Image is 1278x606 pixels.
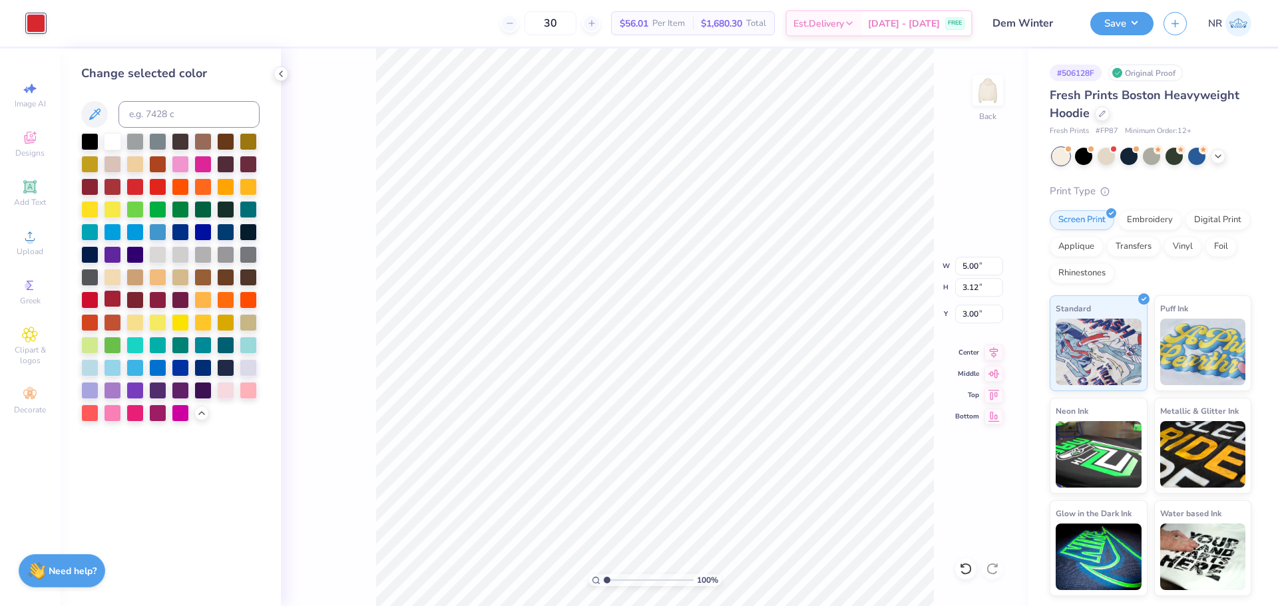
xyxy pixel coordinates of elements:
[17,246,43,257] span: Upload
[118,101,260,128] input: e.g. 7428 c
[1050,263,1114,283] div: Rhinestones
[1208,11,1251,37] a: NR
[15,98,46,109] span: Image AI
[701,17,742,31] span: $1,680.30
[15,148,45,158] span: Designs
[1164,237,1201,257] div: Vinyl
[1160,524,1246,590] img: Water based Ink
[1050,87,1239,121] span: Fresh Prints Boston Heavyweight Hoodie
[14,197,46,208] span: Add Text
[1056,524,1142,590] img: Glow in the Dark Ink
[868,17,940,31] span: [DATE] - [DATE]
[1125,126,1191,137] span: Minimum Order: 12 +
[81,65,260,82] div: Change selected color
[793,17,844,31] span: Est. Delivery
[7,345,53,366] span: Clipart & logos
[1050,65,1102,81] div: # 506128F
[1050,126,1089,137] span: Fresh Prints
[982,10,1080,37] input: Untitled Design
[14,404,46,415] span: Decorate
[979,110,996,122] div: Back
[1050,237,1103,257] div: Applique
[1160,319,1246,385] img: Puff Ink
[1160,506,1221,520] span: Water based Ink
[1050,184,1251,199] div: Print Type
[1056,301,1091,315] span: Standard
[1056,404,1088,418] span: Neon Ink
[1185,210,1250,230] div: Digital Print
[1107,237,1160,257] div: Transfers
[1056,506,1132,520] span: Glow in the Dark Ink
[1205,237,1237,257] div: Foil
[1096,126,1118,137] span: # FP87
[974,77,1001,104] img: Back
[620,17,648,31] span: $56.01
[955,348,979,357] span: Center
[1050,210,1114,230] div: Screen Print
[948,19,962,28] span: FREE
[525,11,576,35] input: – –
[1160,301,1188,315] span: Puff Ink
[20,295,41,306] span: Greek
[1208,16,1222,31] span: NR
[1090,12,1154,35] button: Save
[746,17,766,31] span: Total
[49,565,97,577] strong: Need help?
[1056,319,1142,385] img: Standard
[697,574,718,586] span: 100 %
[1225,11,1251,37] img: Niki Roselle Tendencia
[1160,421,1246,488] img: Metallic & Glitter Ink
[1118,210,1181,230] div: Embroidery
[955,412,979,421] span: Bottom
[1108,65,1183,81] div: Original Proof
[955,390,979,400] span: Top
[652,17,685,31] span: Per Item
[1056,421,1142,488] img: Neon Ink
[1160,404,1239,418] span: Metallic & Glitter Ink
[955,369,979,379] span: Middle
